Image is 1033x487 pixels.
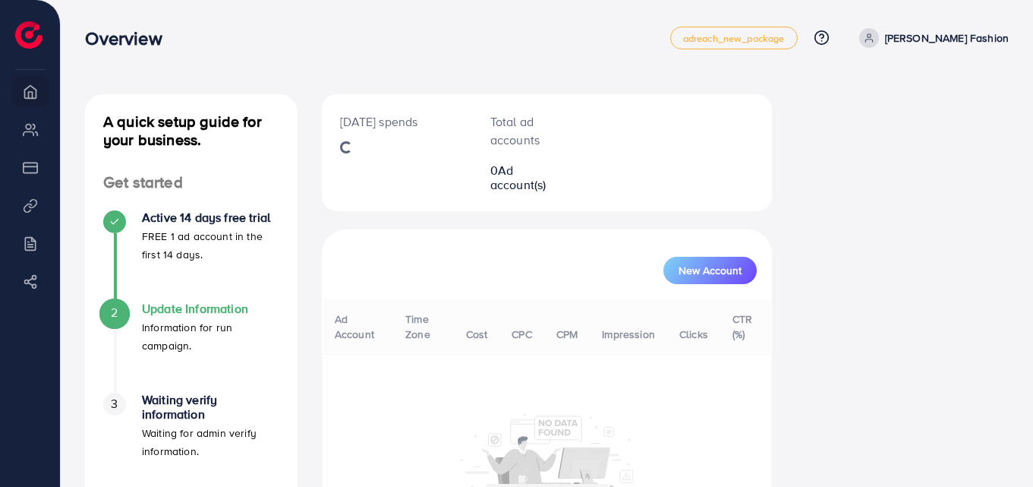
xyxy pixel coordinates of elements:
button: New Account [663,257,757,284]
h4: A quick setup guide for your business. [85,112,298,149]
span: adreach_new_package [683,33,785,43]
span: New Account [679,265,742,276]
img: logo [15,21,43,49]
h4: Get started [85,173,298,192]
li: Update Information [85,302,298,393]
h4: Update Information [142,302,279,316]
p: [PERSON_NAME] Fashion [885,29,1009,47]
p: FREE 1 ad account in the first 14 days. [142,227,279,264]
h4: Active 14 days free trial [142,210,279,225]
h2: 0 [490,163,566,192]
p: Waiting for admin verify information. [142,424,279,460]
p: [DATE] spends [340,112,454,131]
span: Ad account(s) [490,162,546,193]
p: Information for run campaign. [142,318,279,355]
h4: Waiting verify information [142,393,279,422]
a: adreach_new_package [670,27,798,49]
h3: Overview [85,27,174,49]
span: 2 [111,304,118,321]
p: Total ad accounts [490,112,566,149]
a: [PERSON_NAME] Fashion [853,28,1009,48]
li: Active 14 days free trial [85,210,298,302]
li: Waiting verify information [85,393,298,484]
span: 3 [111,395,118,413]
